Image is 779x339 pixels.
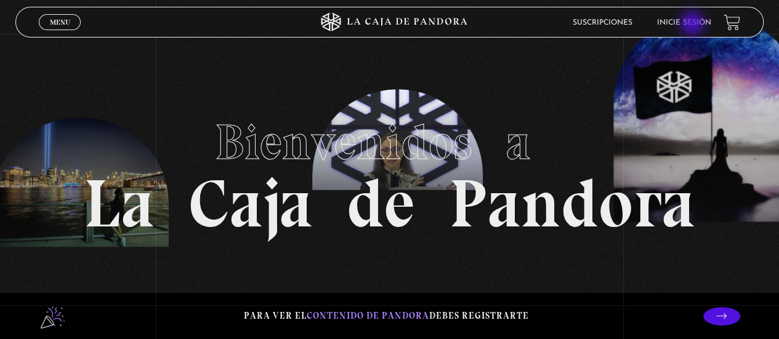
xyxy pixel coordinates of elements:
span: Bienvenidos a [215,113,565,172]
a: Suscripciones [573,19,632,26]
p: Para ver el debes registrarte [244,308,529,324]
span: Menu [50,18,70,26]
span: Cerrar [46,29,75,38]
h1: La Caja de Pandora [84,102,695,237]
span: contenido de Pandora [307,310,429,321]
a: View your shopping cart [724,14,740,31]
a: Inicie sesión [657,19,711,26]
